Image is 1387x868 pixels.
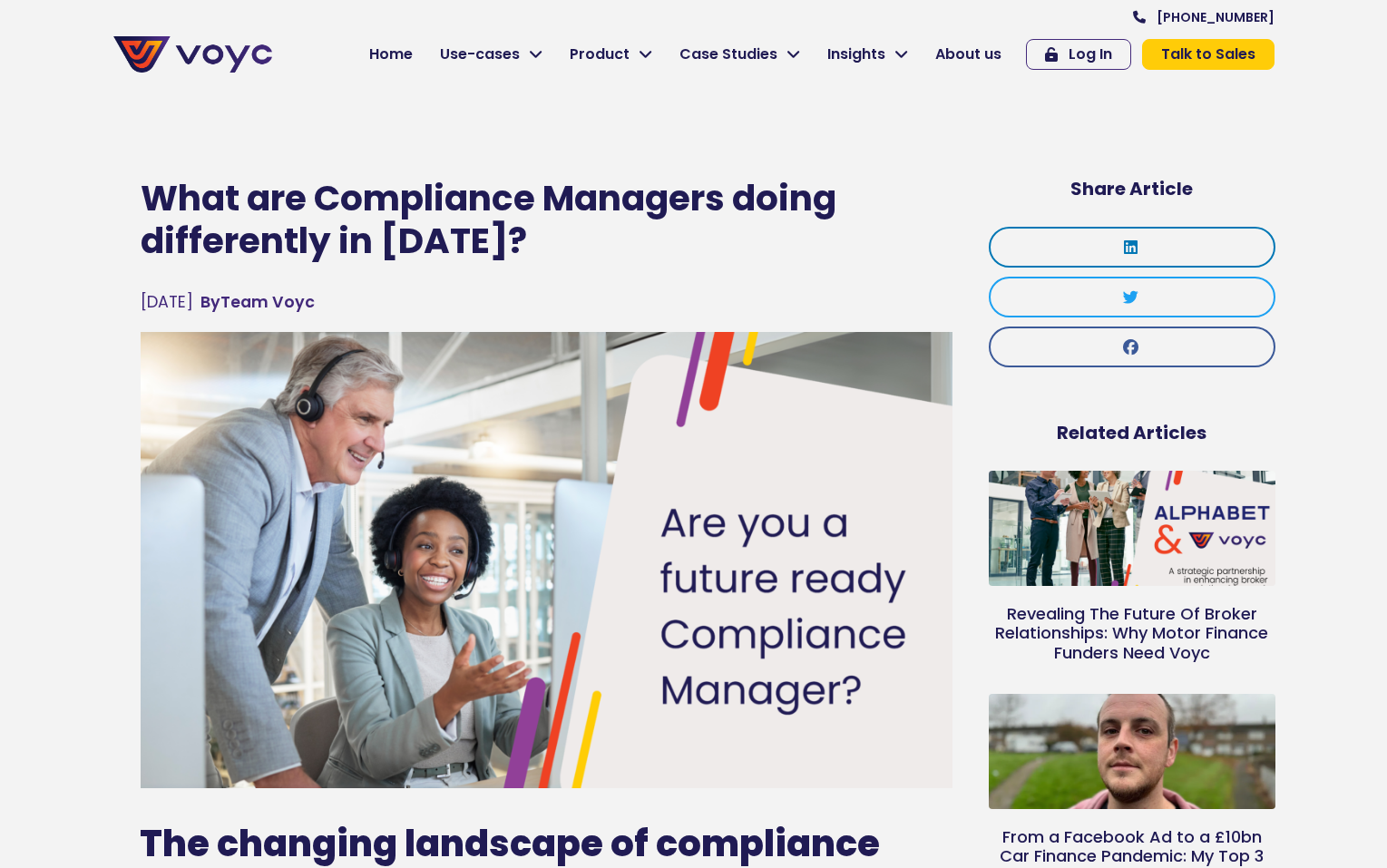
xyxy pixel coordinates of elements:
[989,277,1275,317] div: Share on twitter
[200,291,220,313] span: By
[1069,47,1112,62] span: Log In
[1133,11,1275,24] a: [PHONE_NUMBER]
[356,36,426,73] a: Home
[1161,47,1255,62] span: Talk to Sales
[369,44,413,65] span: Home
[1157,11,1275,24] span: [PHONE_NUMBER]
[935,44,1001,65] span: About us
[989,422,1275,444] h5: Related Articles
[440,44,520,65] span: Use-cases
[995,602,1268,664] a: Revealing The Future Of Broker Relationships: Why Motor Finance Funders Need Voyc
[570,44,630,65] span: Product
[666,36,814,73] a: Case Studies
[989,327,1275,367] div: Share on facebook
[556,36,666,73] a: Product
[426,36,556,73] a: Use-cases
[141,178,952,263] h1: What are Compliance Managers doing differently in [DATE]?
[989,178,1275,200] h5: Share Article
[989,227,1275,268] div: Share on linkedin
[827,44,885,65] span: Insights
[814,36,922,73] a: Insights
[1142,39,1275,70] a: Talk to Sales
[679,44,777,65] span: Case Studies
[200,290,315,314] span: Team Voyc
[1026,39,1131,70] a: Log In
[922,36,1015,73] a: About us
[200,290,315,314] a: ByTeam Voyc
[141,291,193,313] time: [DATE]
[113,36,272,73] img: voyc-full-logo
